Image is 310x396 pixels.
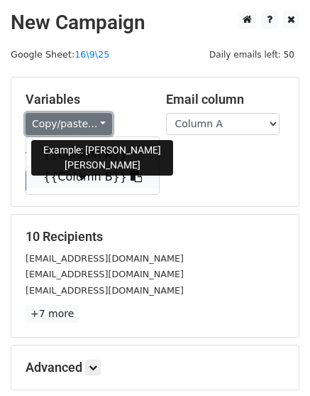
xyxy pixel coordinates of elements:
[26,229,284,245] h5: 10 Recipients
[11,11,299,35] h2: New Campaign
[26,253,184,264] small: [EMAIL_ADDRESS][DOMAIN_NAME]
[26,166,159,188] a: {{Column B}}
[26,285,184,296] small: [EMAIL_ADDRESS][DOMAIN_NAME]
[26,92,145,107] h5: Variables
[166,92,285,107] h5: Email column
[31,140,173,176] div: Example: [PERSON_NAME] [PERSON_NAME]
[11,49,109,60] small: Google Sheet:
[74,49,109,60] a: 16\9\25
[204,49,299,60] a: Daily emails left: 50
[26,269,184,279] small: [EMAIL_ADDRESS][DOMAIN_NAME]
[26,143,159,166] a: {{Column A}}
[26,305,79,323] a: +7 more
[204,47,299,63] span: Daily emails left: 50
[26,360,284,375] h5: Advanced
[239,328,310,396] iframe: Chat Widget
